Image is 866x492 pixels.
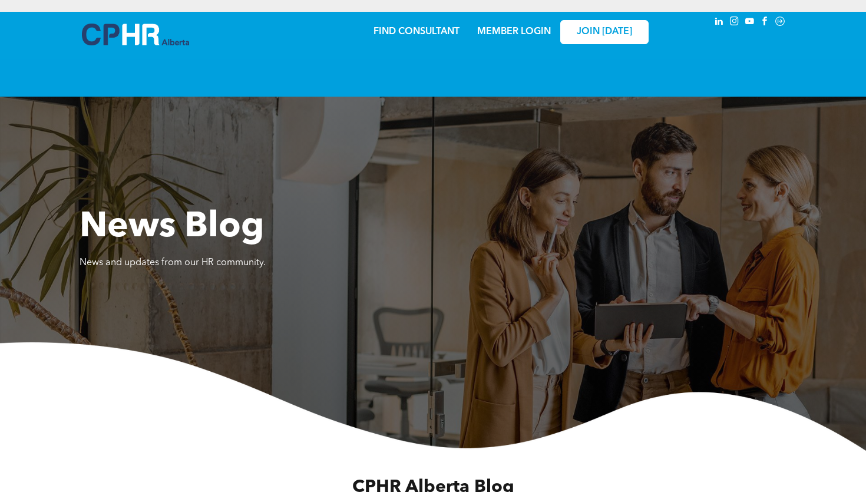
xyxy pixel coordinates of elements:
a: FIND CONSULTANT [373,27,460,37]
a: instagram [728,15,741,31]
span: News Blog [80,210,264,245]
a: JOIN [DATE] [560,20,649,44]
img: A blue and white logo for cp alberta [82,24,189,45]
span: JOIN [DATE] [577,27,632,38]
a: MEMBER LOGIN [477,27,551,37]
a: Social network [774,15,786,31]
span: News and updates from our HR community. [80,258,266,268]
a: linkedin [712,15,725,31]
a: youtube [743,15,756,31]
a: facebook [758,15,771,31]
